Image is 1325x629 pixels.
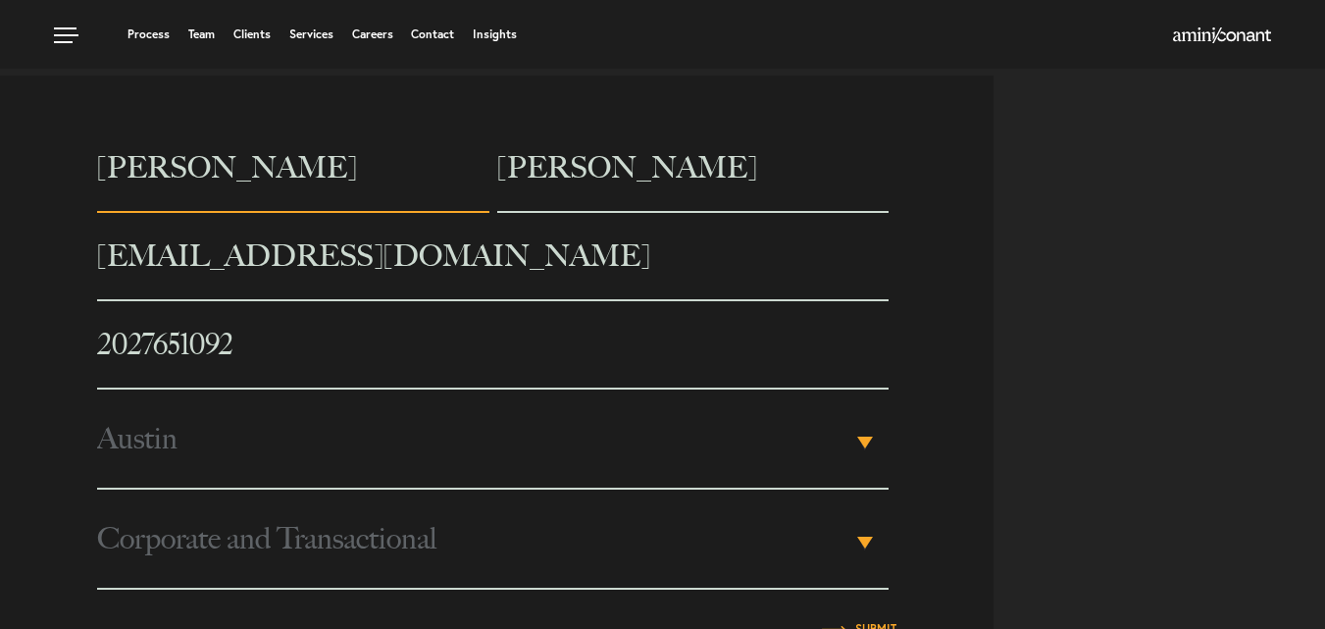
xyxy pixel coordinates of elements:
b: ▾ [857,537,873,549]
input: Phone number [97,301,888,390]
span: Corporate and Transactional [97,490,850,588]
a: Careers [352,28,393,40]
input: First name* [97,125,488,213]
a: Contact [411,28,454,40]
img: Amini & Conant [1173,27,1271,43]
a: Process [127,28,170,40]
a: Home [1173,28,1271,44]
b: ▾ [857,437,873,448]
a: Team [188,28,215,40]
span: Austin [97,390,850,488]
input: Email address* [97,213,888,301]
input: Last name* [497,125,889,213]
a: Insights [473,28,517,40]
a: Clients [233,28,271,40]
a: Services [289,28,333,40]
